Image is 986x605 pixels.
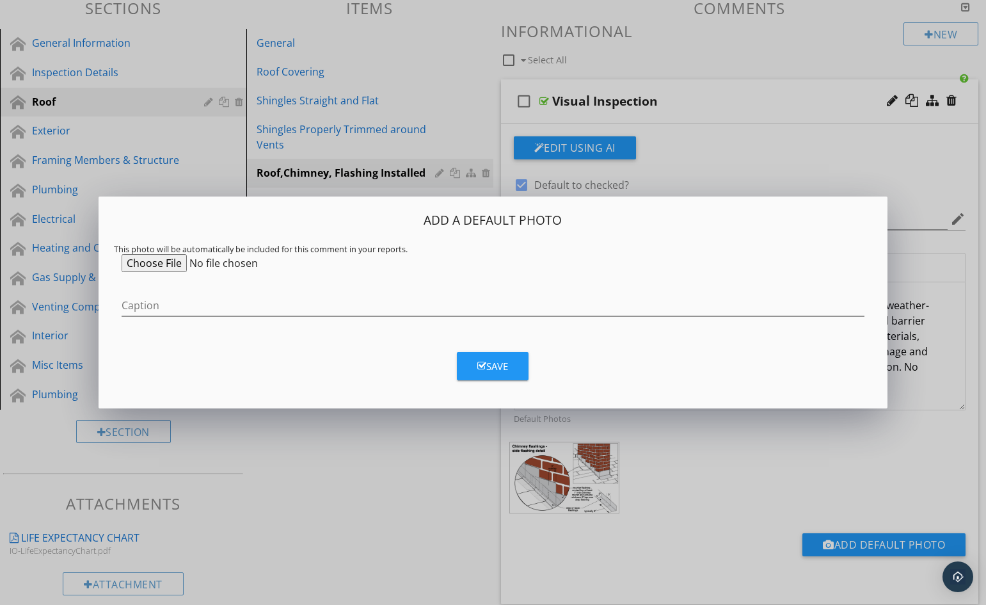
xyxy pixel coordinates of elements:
[457,352,529,380] button: Save
[122,295,864,316] input: Caption
[942,561,973,592] div: Open Intercom Messenger
[477,359,508,374] div: Save
[114,212,872,229] h4: Add a Default Photo
[114,244,872,254] div: This photo will be automatically be included for this comment in your reports.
